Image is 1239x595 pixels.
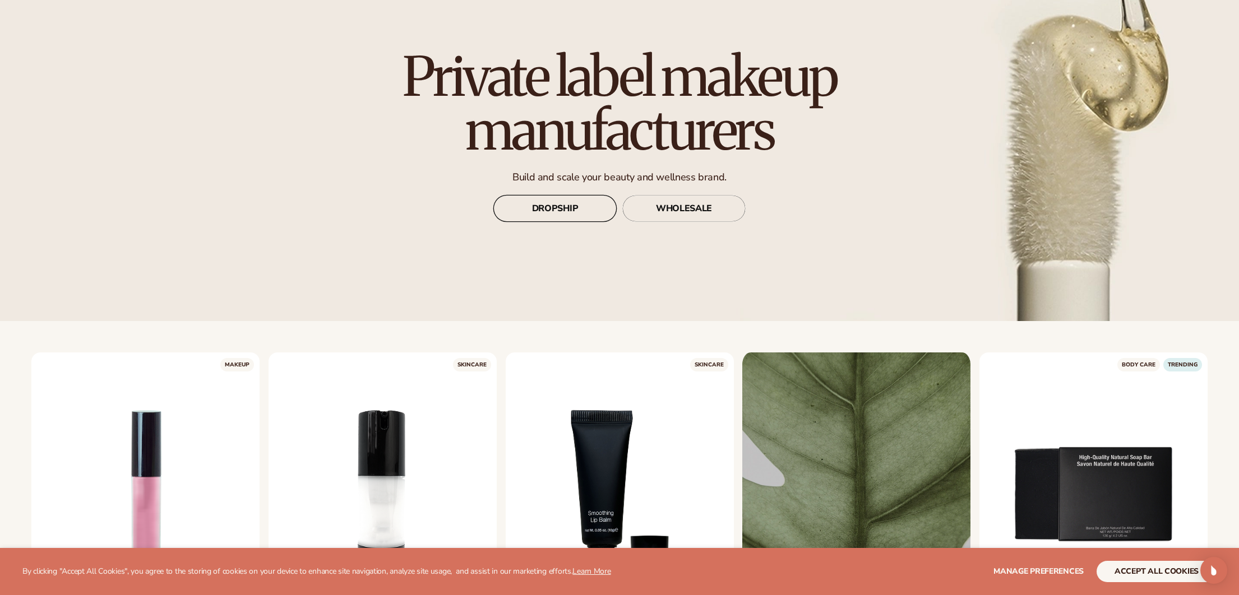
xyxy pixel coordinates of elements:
[22,567,611,577] p: By clicking "Accept All Cookies", you agree to the storing of cookies on your device to enhance s...
[572,566,611,577] a: Learn More
[622,195,746,222] a: WHOLESALE
[370,171,869,184] p: Build and scale your beauty and wellness brand.
[993,561,1084,582] button: Manage preferences
[493,195,617,222] a: DROPSHIP
[1200,557,1227,584] div: Open Intercom Messenger
[993,566,1084,577] span: Manage preferences
[370,50,869,157] h1: Private label makeup manufacturers
[1097,561,1217,582] button: accept all cookies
